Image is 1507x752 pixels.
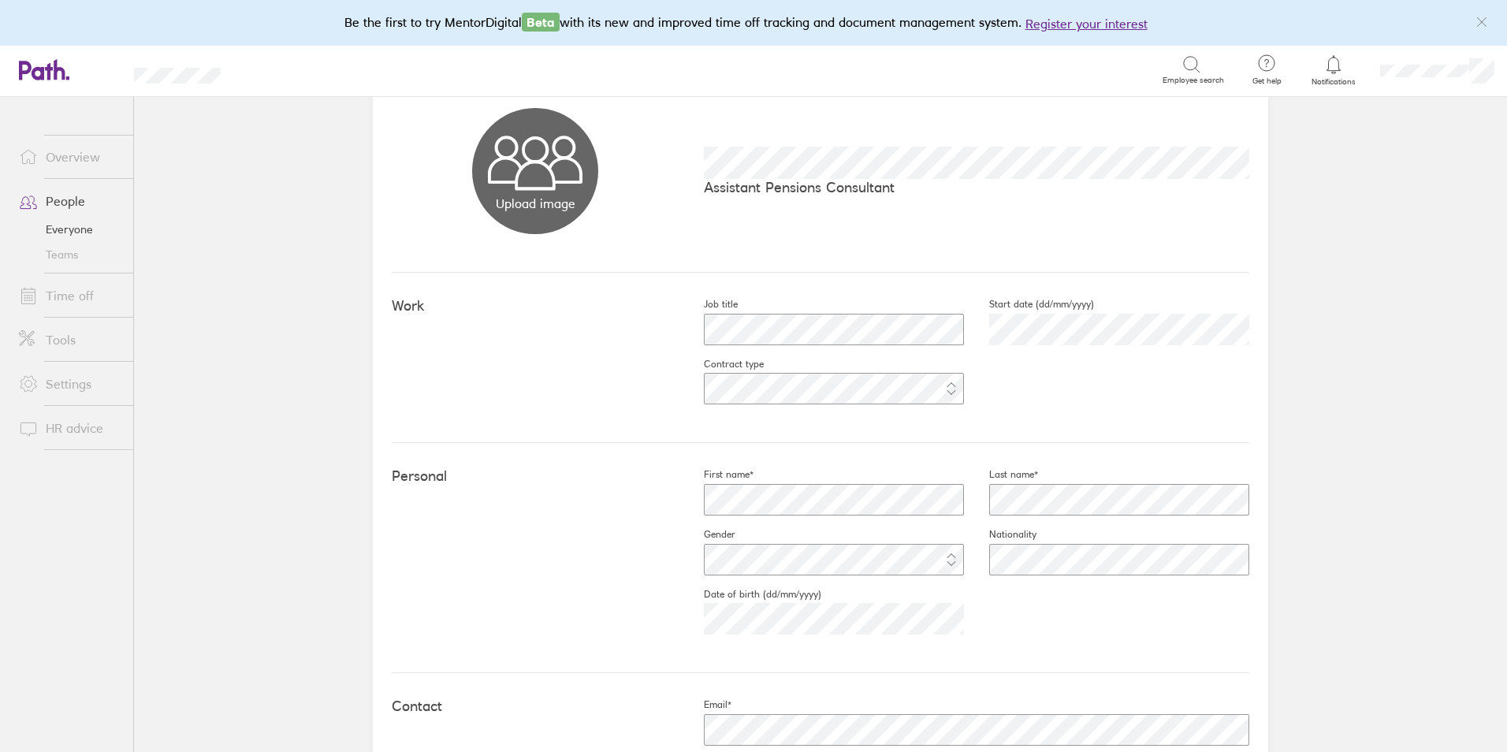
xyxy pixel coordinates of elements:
[679,298,738,311] label: Job title
[679,468,753,481] label: First name*
[679,588,821,601] label: Date of birth (dd/mm/yyyy)
[6,280,133,311] a: Time off
[1025,14,1148,33] button: Register your interest
[6,242,133,267] a: Teams
[1163,76,1224,85] span: Employee search
[964,468,1038,481] label: Last name*
[6,324,133,356] a: Tools
[679,358,764,370] label: Contract type
[6,412,133,444] a: HR advice
[6,185,133,217] a: People
[522,13,560,32] span: Beta
[1308,54,1360,87] a: Notifications
[344,13,1163,33] div: Be the first to try MentorDigital with its new and improved time off tracking and document manage...
[263,62,303,76] div: Search
[679,528,735,541] label: Gender
[6,368,133,400] a: Settings
[964,528,1036,541] label: Nationality
[392,298,679,315] h4: Work
[392,698,679,715] h4: Contact
[6,217,133,242] a: Everyone
[964,298,1094,311] label: Start date (dd/mm/yyyy)
[1308,77,1360,87] span: Notifications
[679,698,731,711] label: Email*
[392,468,679,485] h4: Personal
[1241,76,1293,86] span: Get help
[704,179,1249,195] p: Assistant Pensions Consultant
[6,141,133,173] a: Overview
